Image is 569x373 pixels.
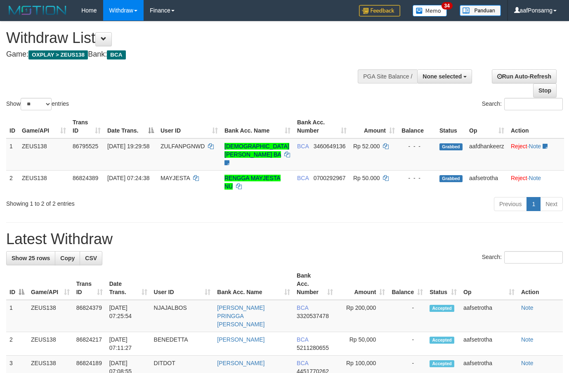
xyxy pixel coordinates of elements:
span: BCA [297,360,308,366]
td: [DATE] 07:11:27 [106,332,151,356]
th: Amount: activate to sort column ascending [336,268,388,300]
td: - [388,300,426,332]
select: Showentries [21,98,52,110]
span: [DATE] 07:24:38 [107,175,149,181]
th: Bank Acc. Name: activate to sort column ascending [214,268,293,300]
a: Reject [511,143,527,150]
td: · [508,170,564,194]
td: 1 [6,138,19,171]
label: Search: [482,98,563,110]
td: ZEUS138 [28,300,73,332]
th: Op: activate to sort column ascending [466,115,508,138]
td: 86824217 [73,332,106,356]
th: Trans ID: activate to sort column ascending [69,115,104,138]
td: 86824379 [73,300,106,332]
a: Note [529,143,541,150]
span: MAYJESTA [161,175,190,181]
a: 1 [527,197,541,211]
span: Copy 5211280655 to clipboard [297,344,329,351]
td: BENEDETTA [151,332,214,356]
th: Game/API: activate to sort column ascending [28,268,73,300]
span: 86824389 [73,175,98,181]
a: Note [521,360,534,366]
td: 1 [6,300,28,332]
th: Game/API: activate to sort column ascending [19,115,69,138]
a: Note [529,175,541,181]
span: Copy 0700292967 to clipboard [314,175,346,181]
th: Date Trans.: activate to sort column ascending [106,268,151,300]
a: Run Auto-Refresh [492,69,557,83]
span: [DATE] 19:29:58 [107,143,149,150]
th: Status [436,115,466,138]
th: Status: activate to sort column ascending [426,268,460,300]
a: Stop [533,83,557,97]
td: 2 [6,332,28,356]
a: [DEMOGRAPHIC_DATA][PERSON_NAME] BA [224,143,289,158]
td: ZEUS138 [19,138,69,171]
a: Show 25 rows [6,251,55,265]
th: Balance [398,115,436,138]
span: Rp 52.000 [353,143,380,150]
span: Grabbed [439,143,463,150]
span: Show 25 rows [12,255,50,261]
th: ID [6,115,19,138]
a: CSV [80,251,102,265]
th: Date Trans.: activate to sort column descending [104,115,157,138]
td: Rp 200,000 [336,300,388,332]
a: Note [521,336,534,343]
th: Bank Acc. Number: activate to sort column ascending [293,268,336,300]
span: BCA [297,175,309,181]
label: Search: [482,251,563,264]
a: Next [540,197,563,211]
th: Bank Acc. Number: activate to sort column ascending [294,115,350,138]
span: Accepted [430,360,454,367]
th: Action [508,115,564,138]
td: aafsetrotha [460,332,518,356]
th: Bank Acc. Name: activate to sort column ascending [221,115,294,138]
span: BCA [297,336,308,343]
label: Show entries [6,98,69,110]
th: Amount: activate to sort column ascending [350,115,398,138]
a: Reject [511,175,527,181]
td: · [508,138,564,171]
span: OXPLAY > ZEUS138 [28,50,88,59]
img: panduan.png [460,5,501,16]
div: Showing 1 to 2 of 2 entries [6,196,231,208]
th: User ID: activate to sort column ascending [157,115,221,138]
td: aafdhankeerz [466,138,508,171]
h1: Withdraw List [6,30,371,46]
th: Action [518,268,563,300]
td: aafsetrotha [460,300,518,332]
span: CSV [85,255,97,261]
a: Note [521,304,534,311]
th: Trans ID: activate to sort column ascending [73,268,106,300]
th: Balance: activate to sort column ascending [388,268,426,300]
span: Copy 3320537478 to clipboard [297,313,329,319]
a: [PERSON_NAME] [217,360,264,366]
th: ID: activate to sort column descending [6,268,28,300]
td: ZEUS138 [19,170,69,194]
span: Copy 3460649136 to clipboard [314,143,346,150]
input: Search: [504,98,563,110]
span: 34 [442,2,453,10]
td: ZEUS138 [28,332,73,356]
td: - [388,332,426,356]
a: [PERSON_NAME] PRINGGA [PERSON_NAME] [217,304,264,328]
span: BCA [297,304,308,311]
button: None selected [417,69,472,83]
a: Copy [55,251,80,265]
span: None selected [423,73,462,80]
th: User ID: activate to sort column ascending [151,268,214,300]
span: Accepted [430,305,454,312]
div: PGA Site Balance / [358,69,417,83]
span: Rp 50.000 [353,175,380,181]
img: MOTION_logo.png [6,4,69,17]
td: Rp 50,000 [336,332,388,356]
td: NJAJALBOS [151,300,214,332]
span: BCA [107,50,125,59]
a: RENGGA MAYJESTA NU [224,175,281,190]
div: - - - [401,174,433,182]
div: - - - [401,142,433,150]
span: Accepted [430,337,454,344]
th: Op: activate to sort column ascending [460,268,518,300]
